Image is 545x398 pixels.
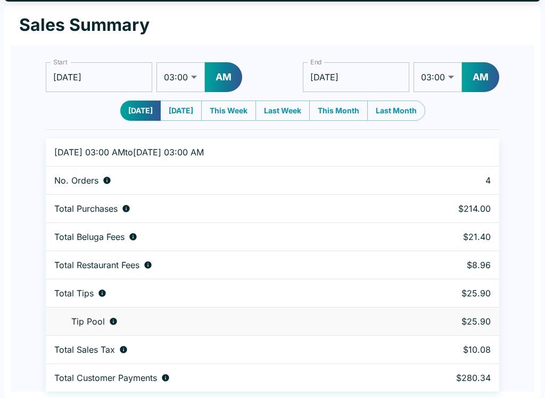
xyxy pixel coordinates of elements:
[71,316,105,327] p: Tip Pool
[54,231,383,242] div: Fees paid by diners to Beluga
[205,62,242,92] button: AM
[54,260,139,270] p: Total Restaurant Fees
[255,101,310,121] button: Last Week
[400,260,491,270] p: $8.96
[367,101,425,121] button: Last Month
[400,203,491,214] p: $214.00
[120,101,161,121] button: [DATE]
[46,62,152,92] input: Choose date, selected date is Oct 10, 2025
[400,316,491,327] p: $25.90
[400,372,491,383] p: $280.34
[54,288,383,298] div: Combined individual and pooled tips
[462,62,499,92] button: AM
[310,57,322,67] label: End
[309,101,368,121] button: This Month
[400,231,491,242] p: $21.40
[54,260,383,270] div: Fees paid by diners to restaurant
[54,175,98,186] p: No. Orders
[54,175,383,186] div: Number of orders placed
[160,101,202,121] button: [DATE]
[54,203,118,214] p: Total Purchases
[303,62,409,92] input: Choose date, selected date is Oct 11, 2025
[54,147,383,157] p: [DATE] 03:00 AM to [DATE] 03:00 AM
[54,372,157,383] p: Total Customer Payments
[400,344,491,355] p: $10.08
[54,372,383,383] div: Total amount paid for orders by diners
[53,57,67,67] label: Start
[19,14,150,36] h1: Sales Summary
[54,344,383,355] div: Sales tax paid by diners
[54,288,94,298] p: Total Tips
[201,101,256,121] button: This Week
[400,288,491,298] p: $25.90
[54,231,125,242] p: Total Beluga Fees
[54,344,115,355] p: Total Sales Tax
[54,203,383,214] div: Aggregate order subtotals
[54,316,383,327] div: Tips unclaimed by a waiter
[400,175,491,186] p: 4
